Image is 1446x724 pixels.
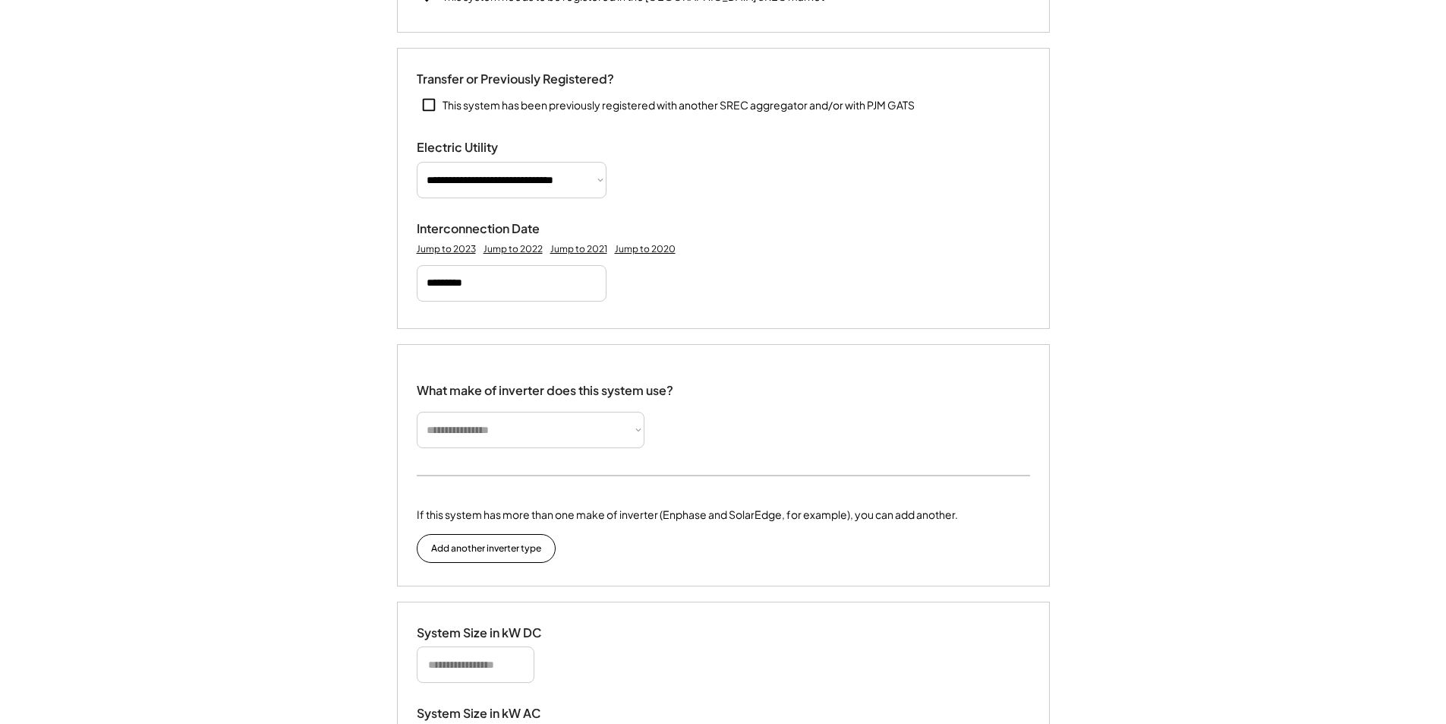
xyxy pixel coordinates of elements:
[550,243,607,255] div: Jump to 2021
[417,625,569,641] div: System Size in kW DC
[417,368,673,402] div: What make of inverter does this system use?
[417,140,569,156] div: Electric Utility
[417,534,556,563] button: Add another inverter type
[615,243,676,255] div: Jump to 2020
[417,221,569,237] div: Interconnection Date
[484,243,543,255] div: Jump to 2022
[417,706,569,722] div: System Size in kW AC
[417,507,958,523] div: If this system has more than one make of inverter (Enphase and SolarEdge, for example), you can a...
[443,98,915,113] div: This system has been previously registered with another SREC aggregator and/or with PJM GATS
[417,71,614,87] div: Transfer or Previously Registered?
[417,243,476,255] div: Jump to 2023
